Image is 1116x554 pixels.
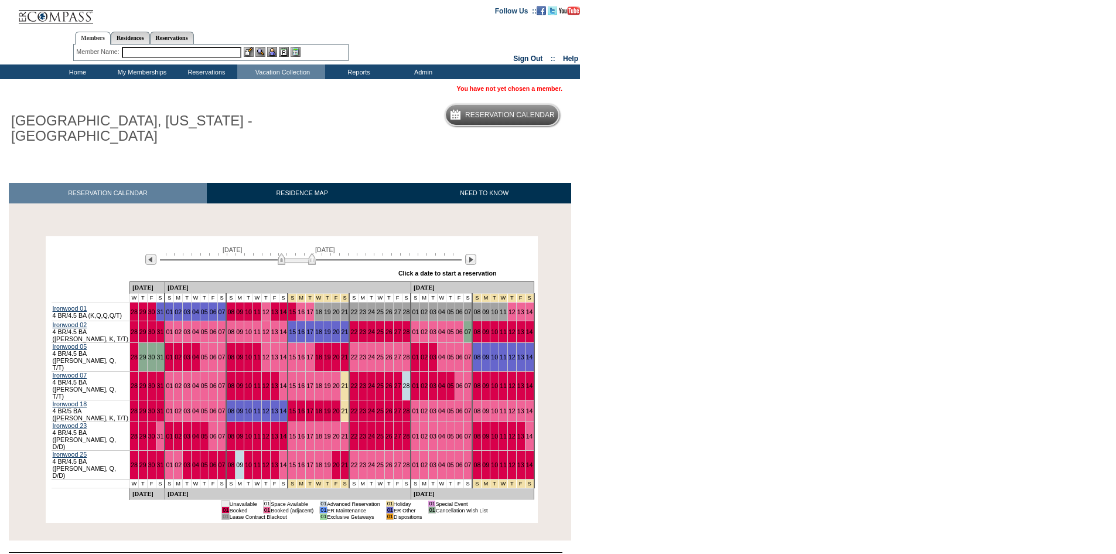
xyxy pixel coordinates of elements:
a: 04 [192,354,199,361]
a: 22 [350,308,357,315]
a: 29 [139,354,146,361]
a: 11 [254,328,261,335]
a: 25 [377,354,384,361]
a: 26 [385,354,393,361]
a: 10 [491,354,498,361]
a: 15 [289,328,296,335]
a: Subscribe to our YouTube Channel [559,6,580,13]
a: 18 [315,308,322,315]
a: 09 [482,407,489,414]
a: 10 [245,354,252,361]
a: Help [563,55,578,63]
a: 27 [394,308,401,315]
a: 10 [245,433,252,440]
a: 24 [368,433,375,440]
a: 07 [219,407,226,414]
a: 04 [192,407,199,414]
a: 15 [289,433,296,440]
a: 05 [447,308,454,315]
a: 04 [192,433,199,440]
a: 12 [508,328,516,335]
a: 23 [359,308,366,315]
a: 08 [473,382,480,389]
a: 24 [368,328,375,335]
a: 26 [385,328,393,335]
a: 30 [148,328,155,335]
a: 06 [210,328,217,335]
a: 12 [508,308,516,315]
a: 14 [280,354,287,361]
a: 02 [421,354,428,361]
a: Members [75,32,111,45]
a: 07 [219,354,226,361]
a: 06 [210,308,217,315]
a: 22 [350,407,357,414]
img: Subscribe to our YouTube Channel [559,6,580,15]
a: 11 [254,407,261,414]
a: 16 [298,328,305,335]
a: 01 [166,382,173,389]
a: 01 [166,354,173,361]
a: 02 [421,308,428,315]
a: 05 [201,308,208,315]
a: 28 [131,382,138,389]
a: 17 [306,382,313,389]
a: 07 [219,433,226,440]
a: 28 [403,382,410,389]
a: 13 [517,328,524,335]
a: 23 [359,433,366,440]
a: 06 [456,354,463,361]
a: 03 [183,433,190,440]
a: RESIDENCE MAP [207,183,398,203]
a: 21 [342,382,349,389]
h5: Reservation Calendar [465,111,555,119]
a: 10 [491,328,498,335]
a: 22 [350,433,357,440]
a: 14 [280,433,287,440]
a: 25 [377,328,384,335]
a: Ironwood 07 [53,372,87,379]
img: b_edit.gif [244,47,254,57]
a: 01 [166,433,173,440]
a: 19 [324,328,331,335]
a: 16 [298,382,305,389]
a: 09 [236,433,243,440]
a: 02 [175,382,182,389]
a: 10 [245,328,252,335]
a: 05 [447,328,454,335]
a: 07 [219,382,226,389]
a: 20 [333,308,340,315]
a: Reservations [150,32,194,44]
a: 05 [447,407,454,414]
a: 12 [262,382,269,389]
a: 01 [166,308,173,315]
a: 13 [517,308,524,315]
a: 23 [359,407,366,414]
a: 29 [139,382,146,389]
a: 03 [183,382,190,389]
a: 17 [306,433,313,440]
a: 01 [412,308,419,315]
a: 18 [315,382,322,389]
a: 12 [262,354,269,361]
a: 08 [227,382,234,389]
a: 06 [456,407,463,414]
a: 05 [201,382,208,389]
a: 13 [271,382,278,389]
a: 06 [456,308,463,315]
a: NEED TO KNOW [397,183,571,203]
a: 19 [324,407,331,414]
a: 24 [368,354,375,361]
a: 22 [350,354,357,361]
td: Home [44,64,108,79]
a: 23 [359,328,366,335]
a: 11 [500,382,507,389]
a: 11 [254,354,261,361]
a: 03 [183,354,190,361]
a: 18 [315,354,322,361]
a: 08 [473,354,480,361]
a: 04 [192,328,199,335]
a: 17 [306,308,313,315]
a: 05 [447,433,454,440]
a: 12 [508,354,516,361]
